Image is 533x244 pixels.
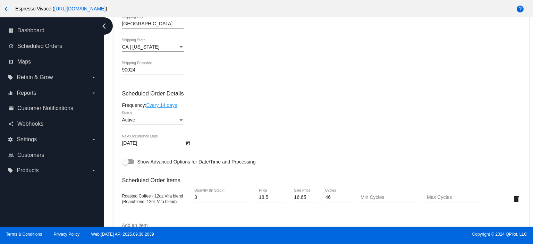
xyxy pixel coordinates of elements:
input: Cycles [325,195,350,200]
mat-icon: help [516,5,524,13]
i: dashboard [8,28,14,33]
span: Webhooks [17,121,43,127]
mat-select: Status [122,117,184,123]
span: Copyright © 2024 QPilot, LLC [272,232,527,237]
span: Reports [17,90,36,96]
i: map [8,59,14,65]
span: Roasted Coffee - 12oz Vita blend (Bean/blend: 12oz Vita blend) [122,194,183,204]
span: Customers [17,152,44,158]
i: chevron_left [99,20,110,32]
input: Price [259,195,284,200]
h3: Scheduled Order Items [122,172,521,184]
a: people_outline Customers [8,150,96,161]
mat-icon: delete [512,195,521,203]
span: Scheduled Orders [17,43,62,49]
span: Settings [17,136,37,143]
i: arrow_drop_down [91,168,96,173]
span: Maps [17,59,31,65]
i: update [8,43,14,49]
a: Every 14 days [146,102,177,108]
i: arrow_drop_down [91,137,96,142]
div: Frequency: [122,102,521,108]
span: Show Advanced Options for Date/Time and Processing [137,158,255,165]
i: people_outline [8,152,14,158]
span: Customer Notifications [17,105,73,111]
a: update Scheduled Orders [8,41,96,52]
i: arrow_drop_down [91,75,96,80]
i: local_offer [8,75,13,80]
a: Terms & Conditions [6,232,42,237]
input: Quantity (In Stock) [194,195,249,200]
a: map Maps [8,56,96,67]
a: email Customer Notifications [8,103,96,114]
a: Web:[DATE] API:2025.09.30.2039 [91,232,154,237]
span: CA | [US_STATE] [122,44,159,50]
i: email [8,106,14,111]
span: Products [17,167,39,174]
button: Open calendar [184,139,192,146]
input: Add an item [122,223,521,228]
i: settings [8,137,13,142]
mat-select: Shipping State [122,44,184,50]
mat-icon: arrow_back [3,5,11,13]
h3: Scheduled Order Details [122,90,521,97]
input: Max Cycles [427,195,481,200]
a: share Webhooks [8,118,96,129]
input: Sale Price [294,195,315,200]
i: share [8,121,14,127]
input: Next Occurrence Date [122,141,184,146]
input: Min Cycles [361,195,415,200]
i: equalizer [8,90,13,96]
span: Dashboard [17,27,44,34]
span: Active [122,117,135,123]
a: dashboard Dashboard [8,25,96,36]
i: local_offer [8,168,13,173]
a: Privacy Policy [54,232,80,237]
input: Shipping Postcode [122,67,184,73]
input: Shipping City [122,21,184,27]
span: Retain & Grow [17,74,53,81]
i: arrow_drop_down [91,90,96,96]
a: [URL][DOMAIN_NAME] [54,6,105,11]
span: Espresso Vivace ( ) [15,6,107,11]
